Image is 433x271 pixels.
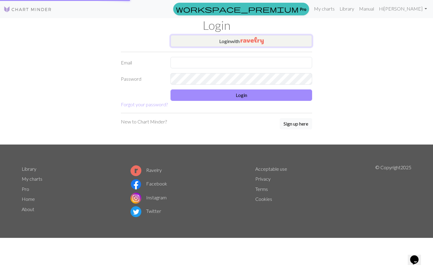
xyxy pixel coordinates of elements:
[22,176,42,182] a: My charts
[170,35,312,47] button: Loginwith
[121,118,167,125] p: New to Chart Minder?
[280,118,312,130] a: Sign up here
[22,186,29,192] a: Pro
[255,196,272,202] a: Cookies
[18,18,415,33] h1: Login
[408,247,427,265] iframe: chat widget
[312,3,337,15] a: My charts
[255,166,287,172] a: Acceptable use
[4,6,52,13] img: Logo
[241,37,264,44] img: Ravelry
[337,3,357,15] a: Library
[176,5,299,13] span: workspace_premium
[376,3,429,15] a: Hi[PERSON_NAME]
[131,165,141,176] img: Ravelry logo
[131,181,167,186] a: Facebook
[22,206,34,212] a: About
[375,164,411,219] p: © Copyright 2025
[131,167,162,173] a: Ravelry
[131,193,141,204] img: Instagram logo
[131,206,141,217] img: Twitter logo
[22,196,35,202] a: Home
[121,101,168,107] a: Forgot your password?
[117,73,167,85] label: Password
[170,89,312,101] button: Login
[22,166,36,172] a: Library
[280,118,312,129] button: Sign up here
[173,3,309,15] a: Pro
[255,186,268,192] a: Terms
[117,57,167,68] label: Email
[131,195,167,200] a: Instagram
[357,3,376,15] a: Manual
[255,176,271,182] a: Privacy
[131,208,161,214] a: Twitter
[131,179,141,190] img: Facebook logo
